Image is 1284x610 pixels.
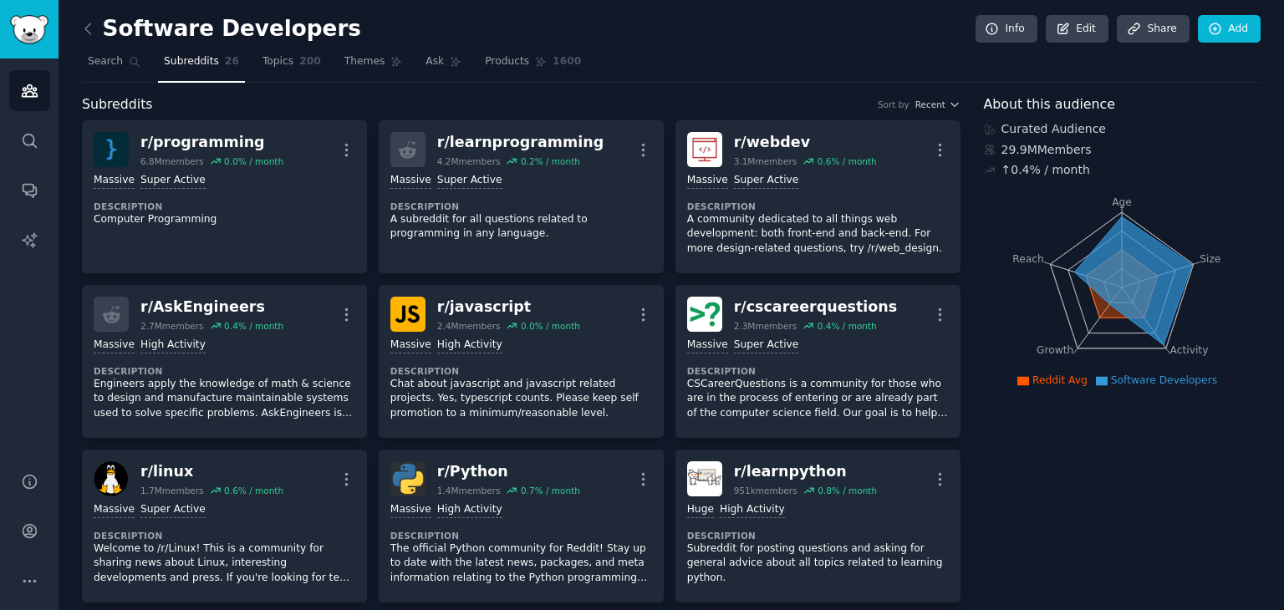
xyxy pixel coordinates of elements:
[976,15,1037,43] a: Info
[687,201,949,212] dt: Description
[984,94,1115,115] span: About this audience
[140,132,283,153] div: r/ programming
[262,54,293,69] span: Topics
[82,48,146,83] a: Search
[521,155,580,167] div: 0.2 % / month
[687,212,949,257] p: A community dedicated to all things web development: both front-end and back-end. For more design...
[479,48,587,83] a: Products1600
[140,320,204,332] div: 2.7M members
[734,485,797,496] div: 951k members
[140,461,283,482] div: r/ linux
[94,212,355,227] p: Computer Programming
[1117,15,1189,43] a: Share
[437,485,501,496] div: 1.4M members
[390,461,425,496] img: Python
[734,173,799,189] div: Super Active
[164,54,219,69] span: Subreddits
[140,485,204,496] div: 1.7M members
[1046,15,1108,43] a: Edit
[734,132,877,153] div: r/ webdev
[984,141,1261,159] div: 29.9M Members
[437,155,501,167] div: 4.2M members
[734,461,877,482] div: r/ learnpython
[675,450,960,602] a: learnpythonr/learnpython951kmembers0.8% / monthHugeHigh ActivityDescriptionSubreddit for posting ...
[339,48,409,83] a: Themes
[82,94,153,115] span: Subreddits
[1112,196,1132,208] tspan: Age
[984,120,1261,138] div: Curated Audience
[915,99,960,110] button: Recent
[1169,344,1208,356] tspan: Activity
[379,285,664,438] a: javascriptr/javascript2.4Mmembers0.0% / monthMassiveHigh ActivityDescriptionChat about javascript...
[140,502,206,518] div: Super Active
[687,173,728,189] div: Massive
[390,365,652,377] dt: Description
[94,338,135,353] div: Massive
[224,485,283,496] div: 0.6 % / month
[437,338,502,353] div: High Activity
[687,365,949,377] dt: Description
[390,338,431,353] div: Massive
[390,297,425,332] img: javascript
[675,120,960,273] a: webdevr/webdev3.1Mmembers0.6% / monthMassiveSuper ActiveDescriptionA community dedicated to all t...
[379,450,664,602] a: Pythonr/Python1.4Mmembers0.7% / monthMassiveHigh ActivityDescriptionThe official Python community...
[878,99,909,110] div: Sort by
[734,155,797,167] div: 3.1M members
[687,132,722,167] img: webdev
[94,502,135,518] div: Massive
[734,320,797,332] div: 2.3M members
[553,54,581,69] span: 1600
[225,54,239,69] span: 26
[687,377,949,421] p: CSCareerQuestions is a community for those who are in the process of entering or are already part...
[94,365,355,377] dt: Description
[140,155,204,167] div: 6.8M members
[915,99,945,110] span: Recent
[82,285,367,438] a: r/AskEngineers2.7Mmembers0.4% / monthMassiveHigh ActivityDescriptionEngineers apply the knowledge...
[390,502,431,518] div: Massive
[687,502,714,518] div: Huge
[675,285,960,438] a: cscareerquestionsr/cscareerquestions2.3Mmembers0.4% / monthMassiveSuper ActiveDescriptionCSCareer...
[88,54,123,69] span: Search
[437,173,502,189] div: Super Active
[437,132,604,153] div: r/ learnprogramming
[1111,374,1217,386] span: Software Developers
[299,54,321,69] span: 200
[390,201,652,212] dt: Description
[224,155,283,167] div: 0.0 % / month
[687,541,949,586] p: Subreddit for posting questions and asking for general advice about all topics related to learnin...
[818,155,877,167] div: 0.6 % / month
[437,320,501,332] div: 2.4M members
[379,120,664,273] a: r/learnprogramming4.2Mmembers0.2% / monthMassiveSuper ActiveDescriptionA subreddit for all questi...
[82,450,367,602] a: linuxr/linux1.7Mmembers0.6% / monthMassiveSuper ActiveDescriptionWelcome to /r/Linux! This is a c...
[140,297,283,318] div: r/ AskEngineers
[437,297,580,318] div: r/ javascript
[687,461,722,496] img: learnpython
[437,461,580,482] div: r/ Python
[687,297,722,332] img: cscareerquestions
[390,377,652,421] p: Chat about javascript and javascript related projects. Yes, typescript counts. Please keep self p...
[420,48,467,83] a: Ask
[390,530,652,541] dt: Description
[94,377,355,421] p: Engineers apply the knowledge of math & science to design and manufacture maintainable systems us...
[687,338,728,353] div: Massive
[344,54,385,69] span: Themes
[94,173,135,189] div: Massive
[734,338,799,353] div: Super Active
[390,541,652,586] p: The official Python community for Reddit! Stay up to date with the latest news, packages, and met...
[1001,161,1090,179] div: ↑ 0.4 % / month
[1012,252,1044,264] tspan: Reach
[390,173,431,189] div: Massive
[224,320,283,332] div: 0.4 % / month
[390,212,652,241] p: A subreddit for all questions related to programming in any language.
[521,485,580,496] div: 0.7 % / month
[94,541,355,586] p: Welcome to /r/Linux! This is a community for sharing news about Linux, interesting developments a...
[485,54,529,69] span: Products
[94,201,355,212] dt: Description
[521,320,580,332] div: 0.0 % / month
[140,173,206,189] div: Super Active
[94,461,129,496] img: linux
[94,132,129,167] img: programming
[10,15,48,44] img: GummySearch logo
[437,502,502,518] div: High Activity
[82,120,367,273] a: programmingr/programming6.8Mmembers0.0% / monthMassiveSuper ActiveDescriptionComputer Programming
